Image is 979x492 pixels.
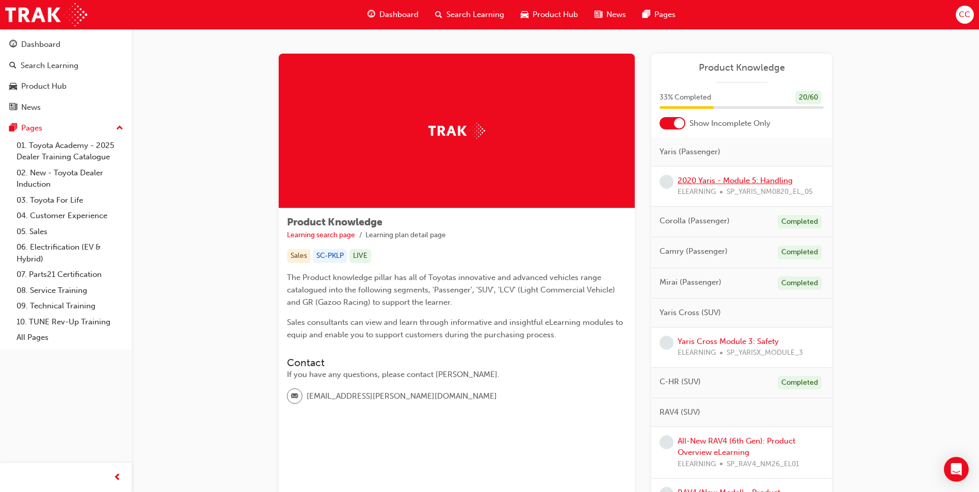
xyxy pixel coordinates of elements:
span: guage-icon [367,8,375,21]
div: Completed [778,376,822,390]
div: LIVE [349,249,371,263]
span: Sales consultants can view and learn through informative and insightful eLearning modules to equi... [287,318,625,339]
a: pages-iconPages [634,4,684,25]
span: Pages [654,9,676,21]
span: pages-icon [9,124,17,133]
a: 03. Toyota For Life [12,192,127,208]
div: Completed [778,245,822,259]
span: Yaris (Passenger) [660,146,720,158]
span: car-icon [521,8,528,21]
a: Dashboard [4,35,127,54]
span: Camry (Passenger) [660,245,728,257]
a: 07. Parts21 Certification [12,267,127,283]
button: CC [956,6,974,24]
span: C-HR (SUV) [660,376,701,388]
span: ELEARNING [678,458,716,470]
a: 02. New - Toyota Dealer Induction [12,165,127,192]
span: News [606,9,626,21]
a: News [4,98,127,117]
span: up-icon [116,122,123,135]
span: SP_RAV4_NM26_EL01 [727,458,799,470]
span: news-icon [595,8,602,21]
span: Search Learning [446,9,504,21]
a: 04. Customer Experience [12,208,127,224]
button: DashboardSearch LearningProduct HubNews [4,33,127,119]
li: Learning plan detail page [365,229,446,241]
div: SC-PKLP [313,249,347,263]
a: search-iconSearch Learning [427,4,512,25]
a: All Pages [12,330,127,346]
div: News [21,102,41,113]
h3: Contact [287,357,627,369]
a: car-iconProduct Hub [512,4,586,25]
div: Sales [287,249,311,263]
img: Trak [5,3,87,26]
span: prev-icon [114,471,121,484]
div: Product Hub [21,80,67,92]
span: car-icon [9,82,17,91]
div: Search Learning [21,60,78,72]
span: guage-icon [9,40,17,50]
div: Completed [778,276,822,290]
span: Dashboard [379,9,419,21]
a: Learning search page [287,231,355,239]
span: learningRecordVerb_NONE-icon [660,435,673,449]
span: search-icon [435,8,442,21]
a: 09. Technical Training [12,298,127,314]
span: Corolla (Passenger) [660,215,730,227]
a: news-iconNews [586,4,634,25]
button: Pages [4,119,127,138]
a: 2020 Yaris - Module 5: Handling [678,176,793,185]
span: email-icon [291,390,298,403]
span: SP_YARIS_NM0820_EL_05 [727,186,813,198]
div: Completed [778,215,822,229]
img: Trak [428,123,485,139]
div: Dashboard [21,39,60,51]
a: 06. Electrification (EV & Hybrid) [12,239,127,267]
a: Product Knowledge [660,62,824,74]
div: 20 / 60 [795,91,822,105]
a: 05. Sales [12,224,127,240]
a: All-New RAV4 (6th Gen): Product Overview eLearning [678,436,795,457]
a: guage-iconDashboard [359,4,427,25]
a: 10. TUNE Rev-Up Training [12,314,127,330]
span: Yaris Cross (SUV) [660,307,721,319]
span: pages-icon [643,8,650,21]
span: CC [959,9,970,21]
div: Open Intercom Messenger [944,457,969,482]
span: RAV4 (SUV) [660,406,700,418]
span: news-icon [9,103,17,112]
a: Yaris Cross Module 3: Safety [678,337,779,346]
a: 01. Toyota Academy - 2025 Dealer Training Catalogue [12,138,127,165]
div: If you have any questions, please contact [PERSON_NAME]. [287,369,627,381]
a: Product Hub [4,77,127,96]
span: Mirai (Passenger) [660,276,721,288]
span: The Product knowledge pillar has all of Toyotas innovative and advanced vehicles range catalogued... [287,273,617,307]
div: Pages [21,122,42,134]
a: Search Learning [4,56,127,75]
span: Product Knowledge [287,216,382,228]
span: learningRecordVerb_NONE-icon [660,175,673,189]
a: 08. Service Training [12,283,127,299]
span: Show Incomplete Only [689,118,771,129]
span: search-icon [9,61,17,71]
span: learningRecordVerb_NONE-icon [660,336,673,350]
span: Product Hub [533,9,578,21]
span: ELEARNING [678,186,716,198]
span: [EMAIL_ADDRESS][PERSON_NAME][DOMAIN_NAME] [307,390,497,402]
span: SP_YARISX_MODULE_3 [727,347,803,359]
span: ELEARNING [678,347,716,359]
span: 33 % Completed [660,92,711,104]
